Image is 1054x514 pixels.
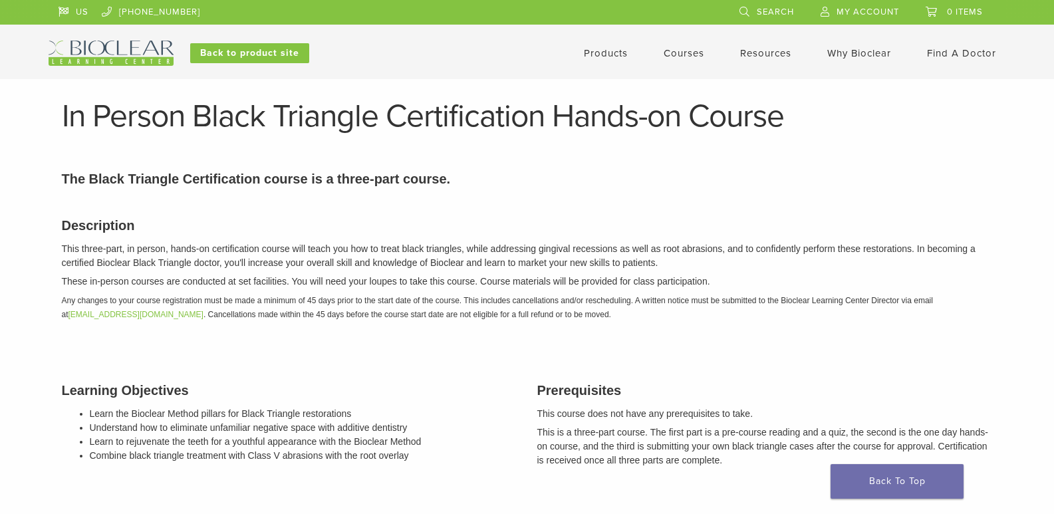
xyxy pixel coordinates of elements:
[62,100,993,132] h1: In Person Black Triangle Certification Hands-on Course
[757,7,794,17] span: Search
[62,380,517,400] h3: Learning Objectives
[62,169,993,189] p: The Black Triangle Certification course is a three-part course.
[827,47,891,59] a: Why Bioclear
[537,426,993,467] p: This is a three-part course. The first part is a pre-course reading and a quiz, the second is the...
[90,407,517,421] li: Learn the Bioclear Method pillars for Black Triangle restorations
[62,275,993,289] p: These in-person courses are conducted at set facilities. You will need your loupes to take this c...
[68,310,203,319] a: [EMAIL_ADDRESS][DOMAIN_NAME]
[837,7,899,17] span: My Account
[90,421,517,435] li: Understand how to eliminate unfamiliar negative space with additive dentistry
[62,215,993,235] h3: Description
[927,47,996,59] a: Find A Doctor
[664,47,704,59] a: Courses
[90,449,517,463] li: Combine black triangle treatment with Class V abrasions with the root overlay
[190,43,309,63] a: Back to product site
[947,7,983,17] span: 0 items
[537,407,993,421] p: This course does not have any prerequisites to take.
[90,435,517,449] li: Learn to rejuvenate the teeth for a youthful appearance with the Bioclear Method
[537,380,993,400] h3: Prerequisites
[62,296,933,319] em: Any changes to your course registration must be made a minimum of 45 days prior to the start date...
[49,41,174,66] img: Bioclear
[740,47,791,59] a: Resources
[831,464,964,499] a: Back To Top
[62,242,993,270] p: This three-part, in person, hands-on certification course will teach you how to treat black trian...
[584,47,628,59] a: Products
